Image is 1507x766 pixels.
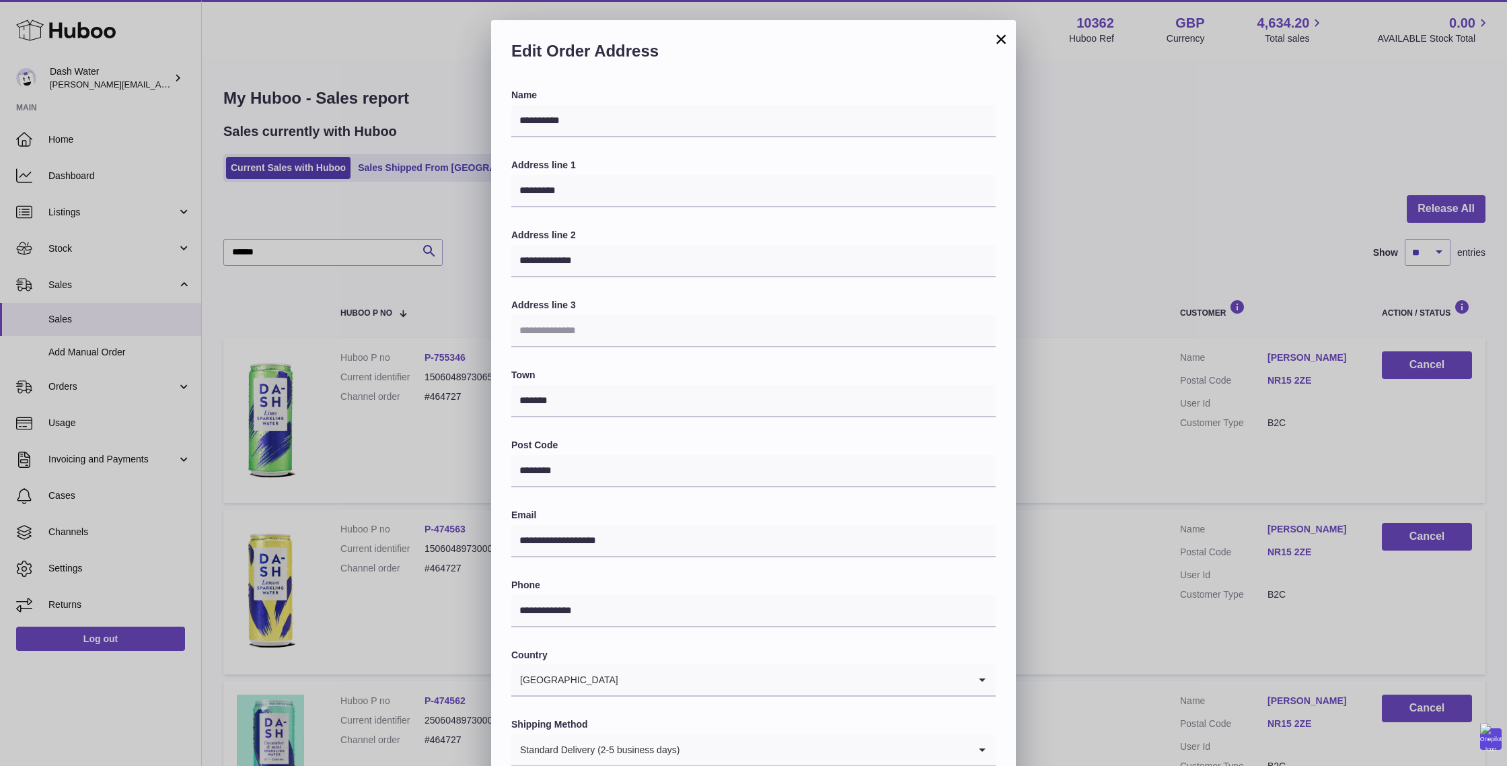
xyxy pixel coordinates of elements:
label: Address line 2 [511,229,996,242]
h2: Edit Order Address [511,40,996,69]
input: Search for option [680,734,969,765]
label: Email [511,509,996,522]
label: Town [511,369,996,382]
label: Name [511,89,996,102]
span: Standard Delivery (2-5 business days) [511,734,680,765]
span: [GEOGRAPHIC_DATA] [511,664,619,695]
label: Address line 1 [511,159,996,172]
label: Shipping Method [511,718,996,731]
label: Post Code [511,439,996,452]
label: Phone [511,579,996,592]
label: Address line 3 [511,299,996,312]
input: Search for option [619,664,969,695]
button: × [993,31,1009,47]
label: Country [511,649,996,662]
div: Search for option [511,664,996,697]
